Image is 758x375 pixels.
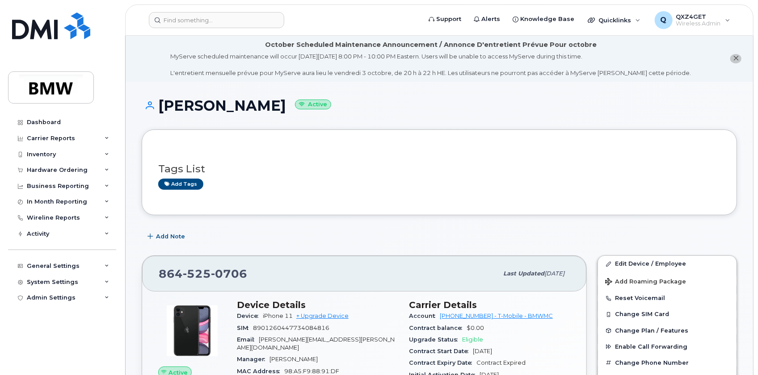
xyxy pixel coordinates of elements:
span: MAC Address [237,368,284,375]
span: Contract Expiry Date [409,359,476,366]
button: Change Plan / Features [598,323,737,339]
a: + Upgrade Device [296,312,349,319]
span: Email [237,336,259,343]
span: SIM [237,325,253,331]
img: iPhone_11.jpg [165,304,219,358]
button: Change Phone Number [598,355,737,371]
span: Account [409,312,440,319]
small: Active [295,100,331,110]
span: 0706 [211,267,247,280]
span: Add Note [156,232,185,241]
h1: [PERSON_NAME] [142,98,737,113]
span: Device [237,312,263,319]
button: close notification [730,54,741,63]
button: Add Roaming Package [598,272,737,290]
span: $0.00 [467,325,484,331]
span: Contract Start Date [409,348,473,354]
span: 8901260447734084816 [253,325,329,331]
div: MyServe scheduled maintenance will occur [DATE][DATE] 8:00 PM - 10:00 PM Eastern. Users will be u... [171,52,691,77]
span: [PERSON_NAME] [270,356,318,362]
span: iPhone 11 [263,312,293,319]
span: Eligible [462,336,483,343]
span: Last updated [503,270,544,277]
a: Edit Device / Employee [598,256,737,272]
span: Enable Call Forwarding [615,343,687,350]
h3: Tags List [158,163,720,175]
span: Change Plan / Features [615,327,688,334]
button: Reset Voicemail [598,290,737,306]
span: 864 [159,267,247,280]
span: [PERSON_NAME][EMAIL_ADDRESS][PERSON_NAME][DOMAIN_NAME] [237,336,395,351]
button: Change SIM Card [598,306,737,322]
span: Manager [237,356,270,362]
iframe: Messenger Launcher [719,336,751,368]
span: Contract balance [409,325,467,331]
button: Enable Call Forwarding [598,339,737,355]
div: October Scheduled Maintenance Announcement / Annonce D'entretient Prévue Pour octobre [265,40,597,50]
span: [DATE] [473,348,492,354]
a: [PHONE_NUMBER] - T-Mobile - BMWMC [440,312,553,319]
span: 525 [183,267,211,280]
span: 98:A5:F9:88:91:DF [284,368,339,375]
h3: Device Details [237,300,398,310]
a: Add tags [158,179,203,190]
span: Add Roaming Package [605,278,686,287]
h3: Carrier Details [409,300,570,310]
span: [DATE] [544,270,564,277]
button: Add Note [142,229,193,245]
span: Contract Expired [476,359,526,366]
span: Upgrade Status [409,336,462,343]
